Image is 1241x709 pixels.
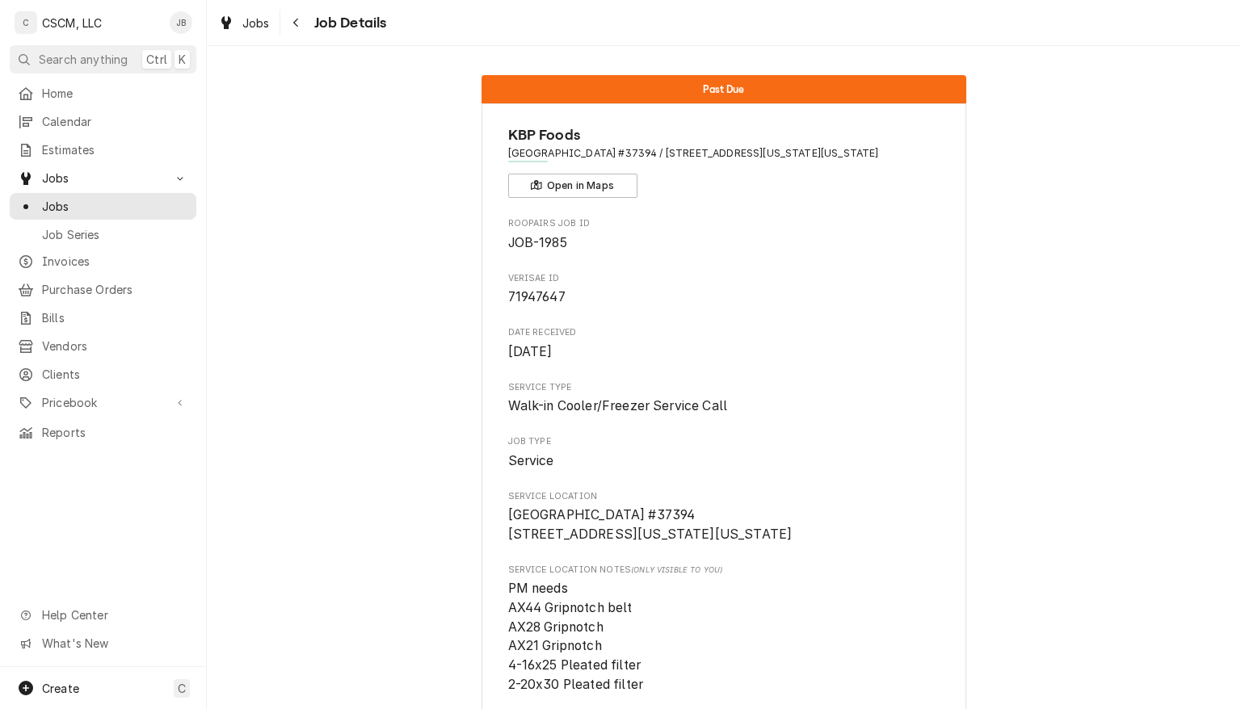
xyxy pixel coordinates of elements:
a: Jobs [212,10,276,36]
div: Roopairs Job ID [508,217,940,252]
span: Search anything [39,51,128,68]
span: Date Received [508,326,940,339]
span: Ctrl [146,51,167,68]
a: Jobs [10,193,196,220]
a: Reports [10,419,196,446]
span: C [178,680,186,697]
a: Vendors [10,333,196,359]
div: James Bain's Avatar [170,11,192,34]
span: Roopairs Job ID [508,233,940,253]
div: [object Object] [508,564,940,694]
a: Go to Jobs [10,165,196,191]
div: C [15,11,37,34]
button: Open in Maps [508,174,637,198]
span: Walk-in Cooler/Freezer Service Call [508,398,728,413]
span: Name [508,124,940,146]
span: Jobs [42,170,164,187]
span: Roopairs Job ID [508,217,940,230]
span: K [179,51,186,68]
span: Calendar [42,113,188,130]
div: Service Location [508,490,940,544]
span: Home [42,85,188,102]
a: Calendar [10,108,196,135]
div: Job Type [508,435,940,470]
div: JB [170,11,192,34]
div: Service Type [508,381,940,416]
a: Job Series [10,221,196,248]
span: PM needs AX44 Gripnotch belt AX28 Gripnotch AX21 Gripnotch 4-16x25 Pleated filter 2-20x30 Pleated... [508,581,644,691]
span: Estimates [42,141,188,158]
span: 71947647 [508,289,566,304]
span: Address [508,146,940,161]
span: Create [42,682,79,695]
span: Service Type [508,381,940,394]
span: What's New [42,635,187,652]
span: Verisae ID [508,287,940,307]
a: Bills [10,304,196,331]
div: Date Received [508,326,940,361]
div: Verisae ID [508,272,940,307]
span: Job Details [309,12,387,34]
span: Date Received [508,342,940,362]
span: Job Type [508,451,940,471]
a: Estimates [10,136,196,163]
span: Job Type [508,435,940,448]
span: (Only Visible to You) [631,565,722,574]
span: Bills [42,309,188,326]
span: Purchase Orders [42,281,188,298]
span: Help Center [42,606,187,623]
span: Vendors [42,338,188,354]
a: Go to Help Center [10,602,196,628]
span: Service Location [508,506,940,543]
a: Clients [10,361,196,388]
span: Clients [42,366,188,383]
span: [GEOGRAPHIC_DATA] #37394 [STREET_ADDRESS][US_STATE][US_STATE] [508,507,793,542]
span: Past Due [703,84,744,94]
div: Status [482,75,966,103]
button: Navigate back [284,10,309,36]
span: Jobs [42,198,188,215]
a: Home [10,80,196,107]
span: Verisae ID [508,272,940,285]
span: Service Location [508,490,940,503]
span: Pricebook [42,394,164,411]
div: Client Information [508,124,940,198]
span: [object Object] [508,579,940,694]
span: Jobs [242,15,270,31]
a: Go to Pricebook [10,389,196,416]
a: Invoices [10,248,196,275]
span: Job Series [42,226,188,243]
a: Go to What's New [10,630,196,657]
span: Reports [42,424,188,441]
span: JOB-1985 [508,235,567,250]
span: Invoices [42,253,188,270]
button: Search anythingCtrlK [10,45,196,73]
div: CSCM, LLC [42,15,102,31]
span: Service Type [508,396,940,416]
span: Service Location Notes [508,564,940,577]
a: Purchase Orders [10,276,196,303]
span: Service [508,453,554,468]
span: [DATE] [508,344,553,359]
